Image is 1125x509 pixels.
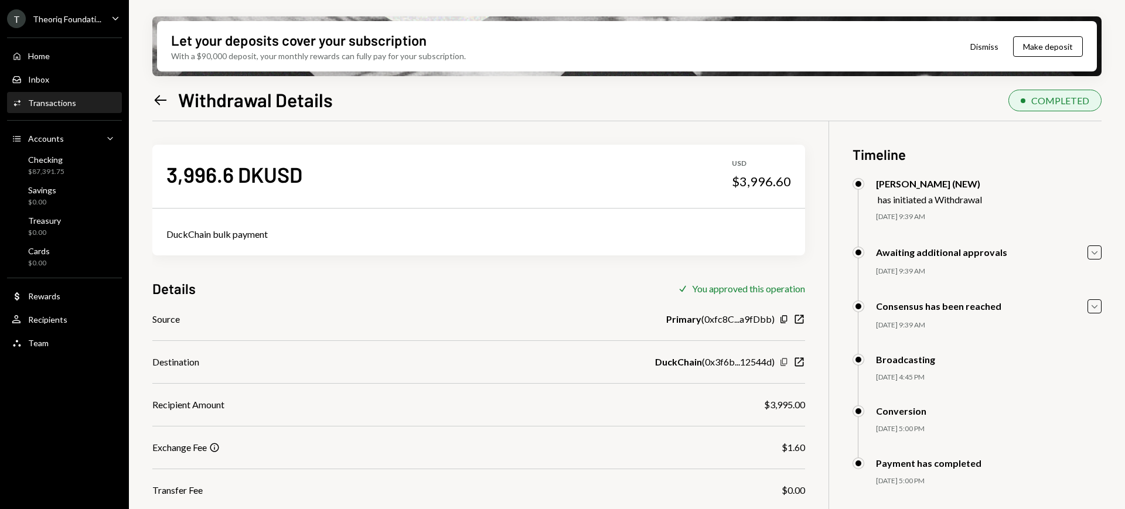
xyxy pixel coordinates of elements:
[7,212,122,240] a: Treasury$0.00
[166,161,302,187] div: 3,996.6 DKUSD
[28,74,49,84] div: Inbox
[764,398,805,412] div: $3,995.00
[956,33,1013,60] button: Dismiss
[7,332,122,353] a: Team
[28,338,49,348] div: Team
[171,30,427,50] div: Let your deposits cover your subscription
[152,355,199,369] div: Destination
[655,355,702,369] b: DuckChain
[152,398,224,412] div: Recipient Amount
[666,312,775,326] div: ( 0xfc8C...a9fDbb )
[166,227,791,241] div: DuckChain bulk payment
[876,476,1102,486] div: [DATE] 5:00 PM
[28,197,56,207] div: $0.00
[171,50,466,62] div: With a $90,000 deposit, your monthly rewards can fully pay for your subscription.
[33,14,101,24] div: Theoriq Foundati...
[853,145,1102,164] h3: Timeline
[28,291,60,301] div: Rewards
[28,98,76,108] div: Transactions
[692,283,805,294] div: You approved this operation
[7,151,122,179] a: Checking$87,391.75
[876,457,981,469] div: Payment has completed
[878,194,982,205] div: has initiated a Withdrawal
[876,212,1102,222] div: [DATE] 9:39 AM
[28,134,64,144] div: Accounts
[7,309,122,330] a: Recipients
[876,354,935,365] div: Broadcasting
[1013,36,1083,57] button: Make deposit
[7,285,122,306] a: Rewards
[28,315,67,324] div: Recipients
[7,92,122,113] a: Transactions
[28,185,56,195] div: Savings
[28,167,64,177] div: $87,391.75
[732,159,791,169] div: USD
[152,312,180,326] div: Source
[732,173,791,190] div: $3,996.60
[1031,95,1089,106] div: COMPLETED
[666,312,701,326] b: Primary
[7,128,122,149] a: Accounts
[7,45,122,66] a: Home
[782,440,805,455] div: $1.60
[876,320,1102,330] div: [DATE] 9:39 AM
[876,267,1102,276] div: [DATE] 9:39 AM
[7,69,122,90] a: Inbox
[28,228,61,238] div: $0.00
[28,155,64,165] div: Checking
[876,405,926,416] div: Conversion
[7,242,122,271] a: Cards$0.00
[152,483,203,497] div: Transfer Fee
[152,440,207,455] div: Exchange Fee
[7,182,122,210] a: Savings$0.00
[876,178,982,189] div: [PERSON_NAME] (NEW)
[178,88,333,111] h1: Withdrawal Details
[876,424,1102,434] div: [DATE] 5:00 PM
[28,246,50,256] div: Cards
[28,258,50,268] div: $0.00
[876,373,1102,382] div: [DATE] 4:45 PM
[28,51,50,61] div: Home
[28,216,61,226] div: Treasury
[152,279,196,298] h3: Details
[876,300,1001,312] div: Consensus has been reached
[655,355,775,369] div: ( 0x3f6b...12544d )
[876,247,1007,258] div: Awaiting additional approvals
[782,483,805,497] div: $0.00
[7,9,26,28] div: T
